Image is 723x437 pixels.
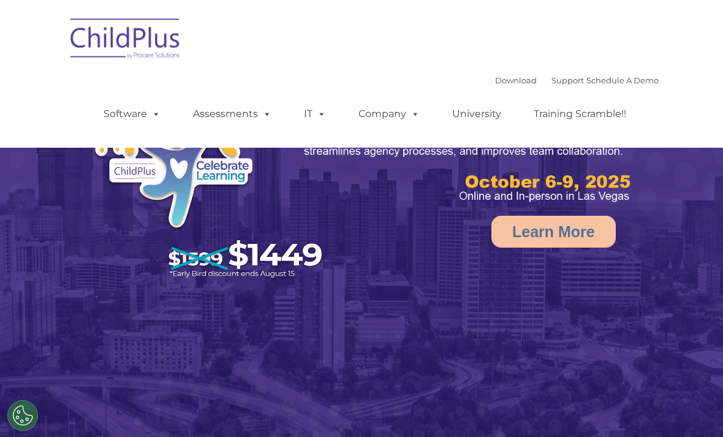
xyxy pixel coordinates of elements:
[551,75,584,85] a: Support
[346,102,432,126] a: Company
[491,216,616,248] a: Learn More
[181,102,284,126] a: Assessments
[495,75,659,85] font: |
[91,102,173,126] a: Software
[440,102,513,126] a: University
[521,102,638,126] a: Training Scramble!!
[586,75,659,85] a: Schedule A Demo
[292,102,338,126] a: IT
[64,10,187,71] img: ChildPlus by Procare Solutions
[7,400,38,431] button: Cookies Settings
[495,75,537,85] a: Download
